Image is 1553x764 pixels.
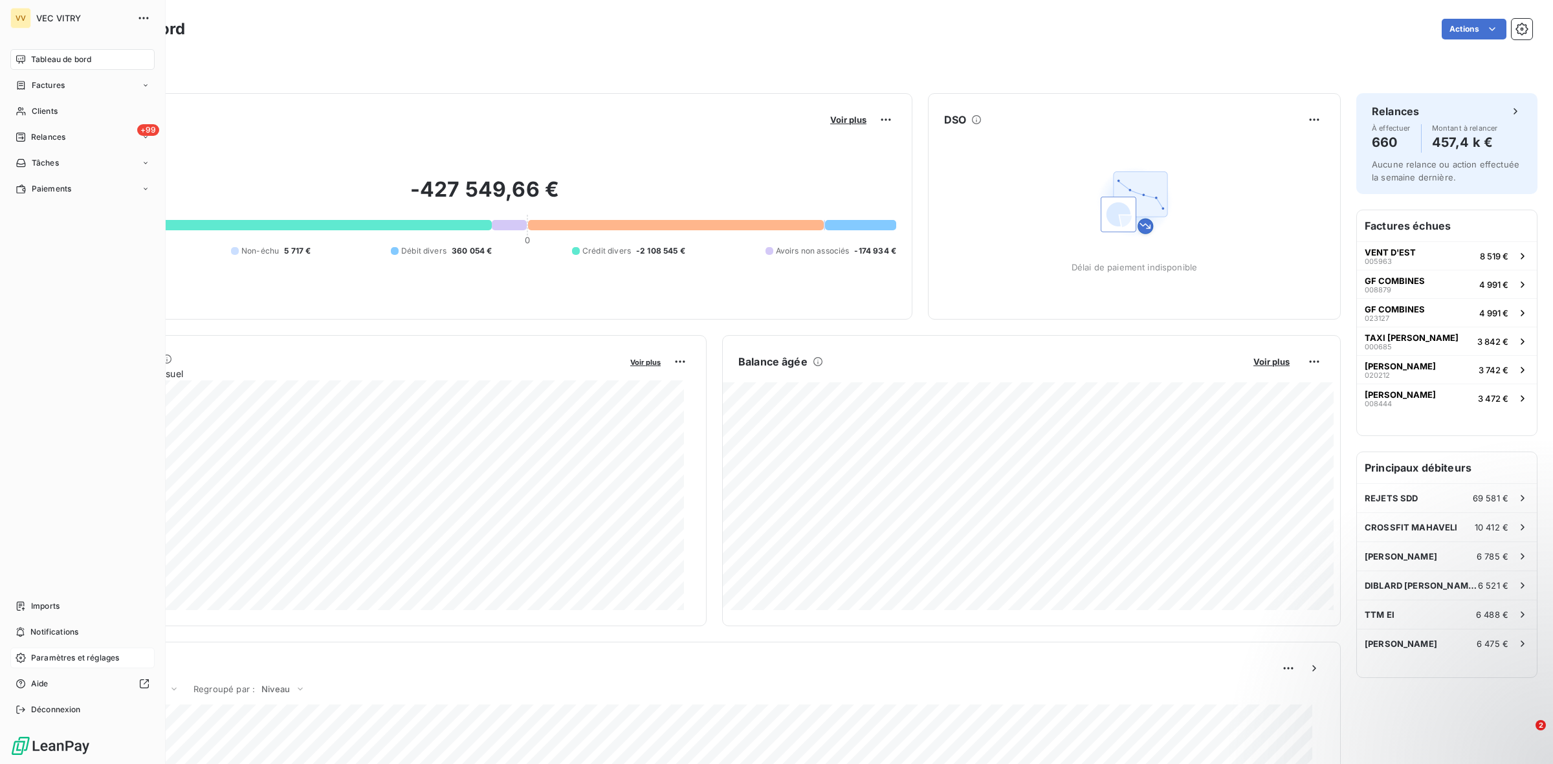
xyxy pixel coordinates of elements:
button: Voir plus [626,356,665,367]
span: 8 519 € [1480,251,1508,261]
span: 6 785 € [1477,551,1508,562]
div: VV [10,8,31,28]
span: -2 108 545 € [636,245,685,257]
span: 008879 [1365,286,1391,294]
span: 4 991 € [1479,308,1508,318]
span: 0 [525,235,530,245]
span: 020212 [1365,371,1390,379]
span: Clients [32,105,58,117]
span: 69 581 € [1473,493,1508,503]
span: Tableau de bord [31,54,91,65]
span: GF COMBINES [1365,276,1425,286]
span: Avoirs non associés [776,245,850,257]
span: 2 [1536,720,1546,730]
span: Voir plus [630,358,661,367]
h6: DSO [944,112,966,127]
span: Paiements [32,183,71,195]
span: GF COMBINES [1365,304,1425,314]
span: Paramètres et réglages [31,652,119,664]
span: TTM EI [1365,609,1394,620]
span: Délai de paiement indisponible [1072,262,1198,272]
span: Débit divers [401,245,446,257]
button: [PERSON_NAME]0084443 472 € [1357,384,1537,412]
button: GF COMBINES0088794 991 € [1357,270,1537,298]
h6: Factures échues [1357,210,1537,241]
h6: Relances [1372,104,1419,119]
span: 6 521 € [1478,580,1508,591]
button: GF COMBINES0231274 991 € [1357,298,1537,327]
iframe: Intercom live chat [1509,720,1540,751]
span: [PERSON_NAME] [1365,389,1436,400]
span: VENT D'EST [1365,247,1416,257]
span: 5 717 € [284,245,311,257]
button: Voir plus [826,114,870,126]
span: Factures [32,80,65,91]
span: Relances [31,131,65,143]
span: 008444 [1365,400,1392,408]
button: Actions [1442,19,1506,39]
h4: 660 [1372,132,1411,153]
span: 000685 [1365,343,1392,351]
span: Voir plus [830,115,866,125]
span: 6 488 € [1476,609,1508,620]
span: Déconnexion [31,704,81,715]
span: VEC VITRY [36,13,129,23]
span: Niveau [261,684,290,694]
span: +99 [137,124,159,136]
span: DIBLARD [PERSON_NAME] (D2S METALLERIE) [1365,580,1478,591]
span: TAXI [PERSON_NAME] [1365,333,1459,343]
span: 3 842 € [1477,336,1508,347]
img: Empty state [1093,161,1176,244]
span: Aide [31,678,49,690]
button: TAXI [PERSON_NAME]0006853 842 € [1357,327,1537,355]
span: [PERSON_NAME] [1365,551,1437,562]
h2: -427 549,66 € [73,177,896,215]
h4: 457,4 k € [1432,132,1498,153]
span: -174 934 € [854,245,896,257]
span: REJETS SDD [1365,493,1418,503]
span: 023127 [1365,314,1389,322]
span: Imports [31,600,60,612]
span: Crédit divers [582,245,631,257]
span: 005963 [1365,257,1392,265]
span: 3 472 € [1478,393,1508,404]
iframe: Intercom notifications message [1294,638,1553,729]
span: Montant à relancer [1432,124,1498,132]
span: 4 991 € [1479,279,1508,290]
span: 3 742 € [1479,365,1508,375]
span: 360 054 € [452,245,492,257]
img: Logo LeanPay [10,736,91,756]
span: Chiffre d'affaires mensuel [73,367,621,380]
a: Aide [10,673,155,694]
span: Regroupé par : [193,684,255,694]
span: Notifications [30,626,78,638]
button: Voir plus [1250,356,1294,367]
h6: Principaux débiteurs [1357,452,1537,483]
button: [PERSON_NAME]0202123 742 € [1357,355,1537,384]
button: VENT D'EST0059638 519 € [1357,241,1537,270]
span: Voir plus [1253,356,1290,367]
h6: Balance âgée [738,354,808,369]
span: Non-échu [241,245,279,257]
span: CROSSFIT MAHAVELI [1365,522,1458,532]
span: À effectuer [1372,124,1411,132]
span: 10 412 € [1475,522,1508,532]
span: [PERSON_NAME] [1365,361,1436,371]
span: Tâches [32,157,59,169]
span: Aucune relance ou action effectuée la semaine dernière. [1372,159,1519,182]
